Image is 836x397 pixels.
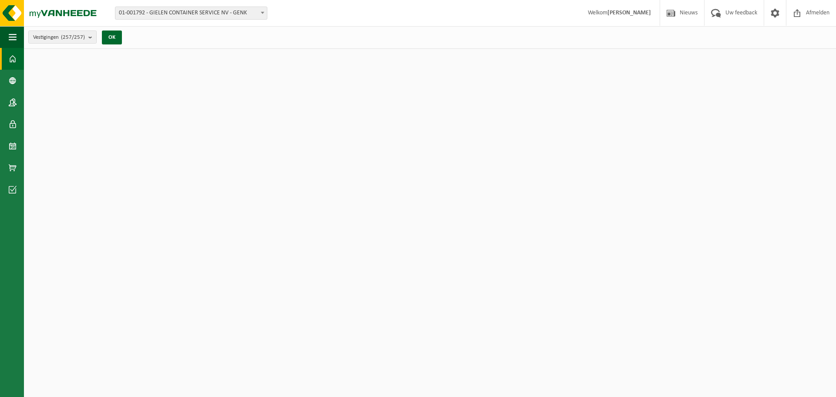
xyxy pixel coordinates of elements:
strong: [PERSON_NAME] [607,10,651,16]
span: 01-001792 - GIELEN CONTAINER SERVICE NV - GENK [115,7,267,19]
span: 01-001792 - GIELEN CONTAINER SERVICE NV - GENK [115,7,267,20]
span: Vestigingen [33,31,85,44]
count: (257/257) [61,34,85,40]
button: OK [102,31,122,44]
button: Vestigingen(257/257) [28,31,97,44]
